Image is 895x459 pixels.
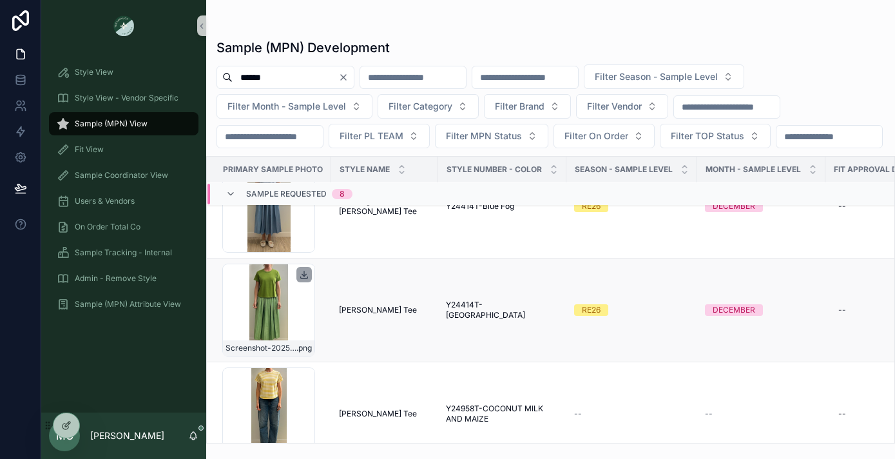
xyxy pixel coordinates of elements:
span: Screenshot-2025-08-20-at-10.18.40-AM [226,343,296,353]
p: [PERSON_NAME] [90,429,164,442]
span: Fit View [75,144,104,155]
span: Sample (MPN) View [75,119,148,129]
a: -- [574,409,689,419]
a: On Order Total Co [49,215,198,239]
span: Filter TOP Status [671,130,744,142]
a: Y24958T-COCONUT MILK AND MAIZE [446,404,559,424]
span: Season - Sample Level [575,164,673,175]
div: DECEMBER [713,200,755,212]
a: Style View [49,61,198,84]
button: Select Button [217,94,372,119]
span: Filter PL TEAM [340,130,403,142]
span: Sample Requested [246,189,327,199]
a: Sample Tracking - Internal [49,241,198,264]
a: Sample Coordinator View [49,164,198,187]
span: Style View [75,67,113,77]
span: Filter Brand [495,100,544,113]
span: .png [296,343,312,353]
span: Filter Category [389,100,452,113]
button: Clear [338,72,354,83]
a: Blue Fog [PERSON_NAME] Tee [339,196,430,217]
a: Y24414T-[GEOGRAPHIC_DATA] [446,300,559,320]
img: App logo [113,15,134,36]
span: Filter MPN Status [446,130,522,142]
h1: Sample (MPN) Development [217,39,390,57]
span: Primary Sample Photo [223,164,323,175]
div: -- [838,201,846,211]
button: Select Button [378,94,479,119]
span: Sample Tracking - Internal [75,248,172,258]
div: RE26 [582,304,601,316]
a: Fit View [49,138,198,161]
div: RE26 [582,200,601,212]
div: scrollable content [41,52,206,333]
a: Sample (MPN) Attribute View [49,293,198,316]
span: Admin - Remove Style [75,273,157,284]
span: Filter On Order [564,130,628,142]
a: Admin - Remove Style [49,267,198,290]
a: RE26 [574,304,689,316]
span: Users & Vendors [75,196,135,206]
span: [PERSON_NAME] Tee [339,305,417,315]
span: -- [705,409,713,419]
button: Select Button [576,94,668,119]
div: 8 [340,189,345,199]
div: DECEMBER [713,304,755,316]
button: Select Button [584,64,744,89]
span: [PERSON_NAME] Tee [339,409,417,419]
span: Style Number - Color [447,164,542,175]
span: Sample Coordinator View [75,170,168,181]
a: DECEMBER [705,304,818,316]
a: Users & Vendors [49,190,198,213]
a: Style View - Vendor Specific [49,86,198,110]
span: Sample (MPN) Attribute View [75,299,181,309]
a: DECEMBER [705,200,818,212]
a: Y24414T-Blue Fog [446,201,559,211]
button: Select Button [660,124,771,148]
span: On Order Total Co [75,222,140,232]
span: MONTH - SAMPLE LEVEL [706,164,801,175]
span: Filter Season - Sample Level [595,70,718,83]
a: Sample (MPN) View [49,112,198,135]
span: Filter Vendor [587,100,642,113]
a: -- [705,409,818,419]
span: Y24414T-Blue Fog [446,201,514,211]
a: Screenshot-2025-08-20-at-10.18.40-AM.png [222,264,323,356]
button: Select Button [435,124,548,148]
a: [PERSON_NAME] Tee [339,305,430,315]
a: [PERSON_NAME] Tee [339,409,430,419]
div: -- [838,409,846,419]
span: Style View - Vendor Specific [75,93,178,103]
span: Filter Month - Sample Level [227,100,346,113]
button: Select Button [553,124,655,148]
a: RE26 [574,200,689,212]
button: Select Button [484,94,571,119]
button: Select Button [329,124,430,148]
span: Style Name [340,164,390,175]
div: -- [838,305,846,315]
span: -- [574,409,582,419]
